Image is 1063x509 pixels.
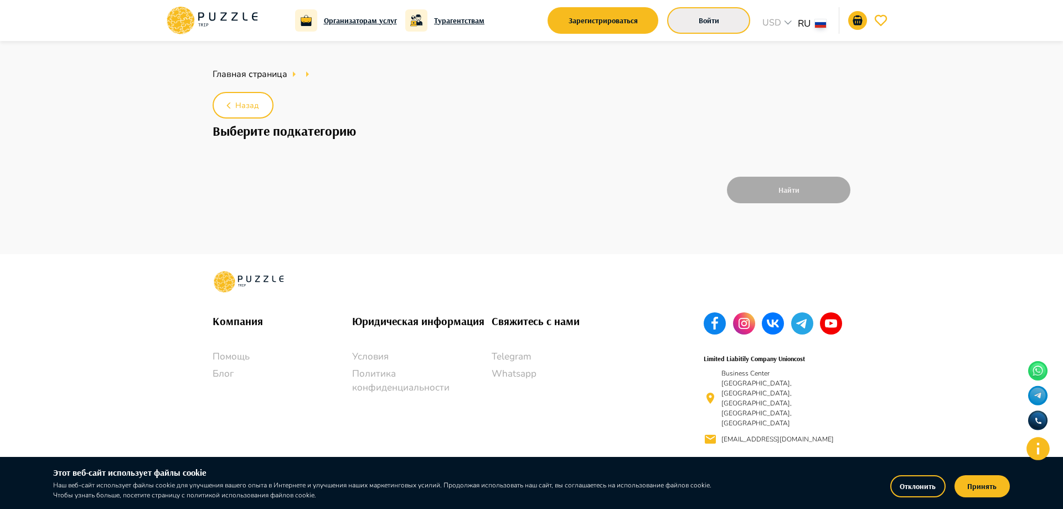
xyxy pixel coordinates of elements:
nav: breadcrumb [213,63,850,85]
img: lang [815,19,826,28]
span: Главная страница [213,68,287,80]
h1: Выберите подкатегорию [213,123,850,138]
button: signup [548,7,658,34]
button: Принять [954,475,1010,497]
a: Организаторам услуг [324,14,397,27]
div: USD [759,16,798,32]
span: Назад [235,99,259,113]
h6: Этот веб-сайт использует файлы cookie [53,466,723,480]
button: favorite [871,11,890,30]
a: Помощь [213,349,352,364]
a: Главная страница [213,68,287,81]
h6: Свяжитесь с нами [492,312,631,330]
p: [EMAIL_ADDRESS][DOMAIN_NAME] [721,434,834,444]
a: Telegram [492,349,631,364]
a: Турагентствам [434,14,484,27]
a: Условия [352,349,492,364]
p: Наш веб-сайт использует файлы cookie для улучшения вашего опыта в Интернете и улучшения наших мар... [53,480,723,500]
p: [PHONE_NUMBER], [PHONE_NUMBER] [721,455,837,475]
button: Отклонить [890,475,946,497]
button: notifications [848,11,867,30]
a: Блог [213,367,352,381]
h6: Юридическая информация [352,312,492,330]
a: Политика конфиденциальности [352,367,492,395]
p: Business Center [GEOGRAPHIC_DATA], [GEOGRAPHIC_DATA], [GEOGRAPHIC_DATA], [GEOGRAPHIC_DATA], [GEOG... [721,368,837,428]
h6: Компания [213,312,352,330]
p: RU [798,17,811,31]
button: login [667,7,750,34]
h6: Limited Liabitily Company Unioncost [704,353,805,364]
button: Назад [213,92,274,119]
a: Whatsapp [492,367,631,381]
